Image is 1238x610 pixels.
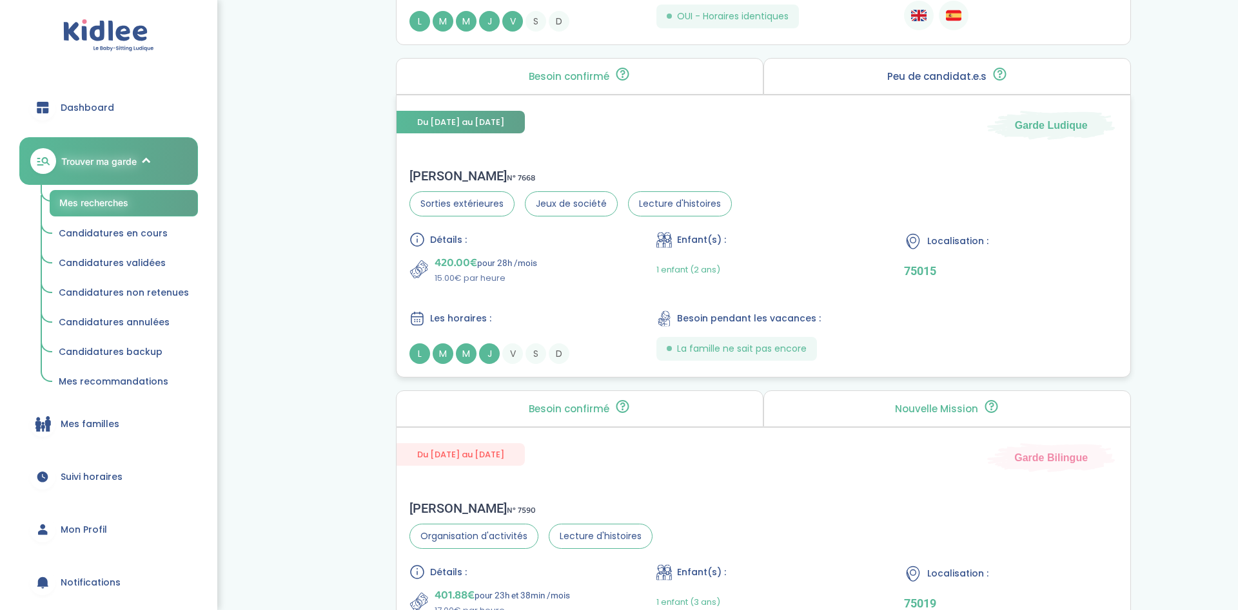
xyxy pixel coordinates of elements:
[435,254,477,272] span: 420.00€
[525,191,618,216] span: Jeux de société
[61,576,121,589] span: Notifications
[677,233,726,247] span: Enfant(s) :
[456,11,477,32] span: M
[895,404,978,414] p: Nouvelle Mission
[397,443,525,466] span: Du [DATE] au [DATE]
[409,343,430,364] span: L
[430,312,491,325] span: Les horaires :
[677,342,807,356] span: La famille ne sait pas encore
[435,586,475,604] span: 401.88€
[526,11,546,32] span: S
[502,343,523,364] span: V
[59,375,168,388] span: Mes recommandations
[19,506,198,553] a: Mon Profil
[677,566,726,579] span: Enfant(s) :
[526,343,546,364] span: S
[409,11,430,32] span: L
[549,524,653,549] span: Lecture d'histoires
[50,190,198,216] a: Mes recherches
[904,264,1117,278] p: 75015
[409,191,515,216] span: Sorties extérieures
[397,111,525,133] span: Du [DATE] au [DATE]
[433,11,453,32] span: M
[435,254,537,272] p: pour 28h /mois
[50,251,198,276] a: Candidatures validées
[61,523,107,537] span: Mon Profil
[628,191,732,216] span: Lecture d'histoires
[61,470,123,484] span: Suivi horaires
[433,343,453,364] span: M
[435,586,570,604] p: pour 23h et 38min /mois
[911,8,927,23] img: Anglais
[61,101,114,115] span: Dashboard
[409,168,732,184] div: [PERSON_NAME]
[50,370,198,394] a: Mes recommandations
[59,345,162,358] span: Candidatures backup
[1014,450,1088,464] span: Garde Bilingue
[50,281,198,305] a: Candidatures non retenues
[430,233,467,247] span: Détails :
[677,10,789,23] span: OUI - Horaires identiques
[656,263,720,276] span: 1 enfant (2 ans)
[59,316,170,329] span: Candidatures annulées
[927,567,988,580] span: Localisation :
[529,404,609,414] p: Besoin confirmé
[927,234,988,248] span: Localisation :
[59,227,168,240] span: Candidatures en cours
[479,11,500,32] span: J
[502,11,523,32] span: V
[59,286,189,299] span: Candidatures non retenues
[456,343,477,364] span: M
[887,71,987,82] p: Peu de candidat.e.s
[549,11,569,32] span: D
[50,340,198,365] a: Candidatures backup
[479,343,500,364] span: J
[19,401,198,447] a: Mes familles
[529,71,609,82] p: Besoin confirmé
[549,343,569,364] span: D
[409,524,538,549] span: Organisation d'activités
[50,222,198,246] a: Candidatures en cours
[946,8,961,23] img: Espagnol
[63,19,154,52] img: logo.svg
[61,155,137,168] span: Trouver ma garde
[507,504,536,517] span: N° 7590
[1015,118,1088,132] span: Garde Ludique
[677,312,821,325] span: Besoin pendant les vacances :
[430,566,467,579] span: Détails :
[904,596,1117,610] p: 75019
[19,453,198,500] a: Suivi horaires
[59,197,128,208] span: Mes recherches
[59,256,166,269] span: Candidatures validées
[19,559,198,605] a: Notifications
[507,171,535,185] span: N° 7668
[19,84,198,131] a: Dashboard
[50,310,198,335] a: Candidatures annulées
[656,596,720,608] span: 1 enfant (3 ans)
[19,137,198,185] a: Trouver ma garde
[435,272,537,285] p: 15.00€ par heure
[409,500,653,516] div: [PERSON_NAME]
[61,417,119,431] span: Mes familles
